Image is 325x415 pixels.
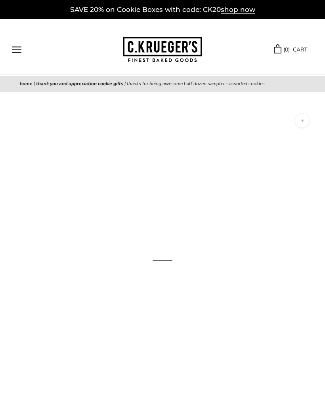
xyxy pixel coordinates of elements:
[124,80,126,87] span: |
[123,37,202,63] img: C.KRUEGER'S
[70,6,255,14] a: SAVE 20% on Cookie Boxes with code: CK20shop now
[20,80,32,87] a: Home
[36,80,123,87] a: Thank You and Appreciation Cookie Gifts
[12,46,21,53] button: Open navigation
[34,80,35,87] span: |
[295,114,309,128] button: Zoom
[274,45,307,54] a: (0) CART
[20,80,305,88] nav: breadcrumbs
[127,80,265,87] span: Thanks for Being Awesome Half Dozen Sampler - Assorted Cookies
[221,6,255,14] span: shop now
